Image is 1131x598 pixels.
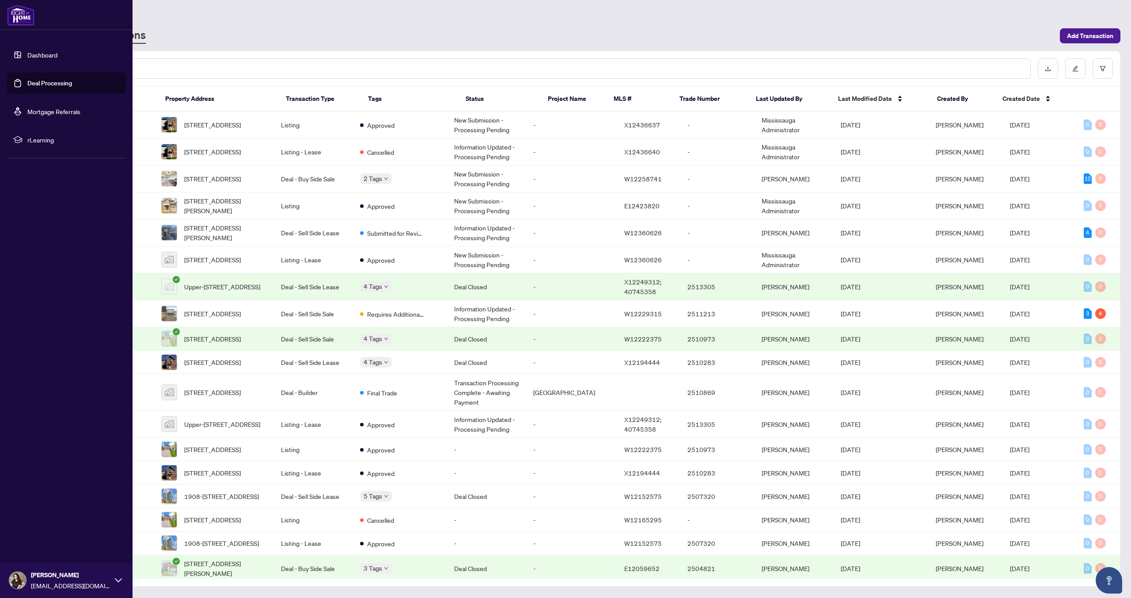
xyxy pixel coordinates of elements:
[184,491,259,501] span: 1908-[STREET_ADDRESS]
[755,327,834,351] td: [PERSON_NAME]
[184,419,260,429] span: Upper-[STREET_ADDRESS]
[367,228,425,238] span: Submitted for Review
[680,532,754,555] td: 2507320
[367,468,395,478] span: Approved
[447,374,526,411] td: Transaction Processing Complete - Awaiting Payment
[1065,58,1085,79] button: edit
[995,87,1072,111] th: Created Date
[1084,444,1092,455] div: 0
[1084,200,1092,211] div: 0
[162,355,177,370] img: thumbnail-img
[1084,146,1092,157] div: 0
[7,4,34,26] img: logo
[526,532,617,555] td: -
[384,176,388,181] span: down
[447,327,526,351] td: Deal Closed
[755,138,834,165] td: Mississauga Administrator
[184,387,241,397] span: [STREET_ADDRESS]
[447,461,526,485] td: -
[526,273,617,300] td: -
[1084,119,1092,130] div: 0
[624,516,662,524] span: W12165295
[447,351,526,374] td: Deal Closed
[755,219,834,246] td: [PERSON_NAME]
[841,229,860,237] span: [DATE]
[624,278,661,295] span: X12249312; 40745358
[755,165,834,192] td: [PERSON_NAME]
[1010,229,1029,237] span: [DATE]
[936,256,983,264] span: [PERSON_NAME]
[184,559,267,578] span: [STREET_ADDRESS][PERSON_NAME]
[624,310,662,318] span: W12229315
[9,572,26,589] img: Profile Icon
[1100,65,1106,72] span: filter
[1084,357,1092,368] div: 0
[841,121,860,129] span: [DATE]
[841,148,860,156] span: [DATE]
[936,335,983,343] span: [PERSON_NAME]
[1010,564,1029,572] span: [DATE]
[1095,254,1106,265] div: 0
[1010,516,1029,524] span: [DATE]
[841,335,860,343] span: [DATE]
[1010,539,1029,547] span: [DATE]
[1095,357,1106,368] div: 0
[831,87,930,111] th: Last Modified Date
[364,491,382,501] span: 5 Tags
[526,438,617,461] td: -
[162,225,177,240] img: thumbnail-img
[184,309,241,318] span: [STREET_ADDRESS]
[447,438,526,461] td: -
[841,358,860,366] span: [DATE]
[680,165,754,192] td: -
[274,192,353,219] td: Listing
[1010,175,1029,183] span: [DATE]
[1095,227,1106,238] div: 0
[27,51,57,59] a: Dashboard
[680,485,754,508] td: 2507320
[624,539,662,547] span: W12152575
[367,147,394,157] span: Cancelled
[1084,173,1092,184] div: 12
[367,120,395,130] span: Approved
[1095,538,1106,548] div: 0
[447,165,526,192] td: New Submission - Processing Pending
[274,555,353,582] td: Deal - Buy Side Sale
[1084,563,1092,574] div: 0
[755,300,834,327] td: [PERSON_NAME]
[936,310,983,318] span: [PERSON_NAME]
[184,223,267,242] span: [STREET_ADDRESS][PERSON_NAME]
[162,512,177,527] img: thumbnail-img
[526,485,617,508] td: -
[447,532,526,555] td: -
[447,111,526,138] td: New Submission - Processing Pending
[274,246,353,273] td: Listing - Lease
[447,555,526,582] td: Deal Closed
[1010,492,1029,500] span: [DATE]
[384,494,388,498] span: down
[841,310,860,318] span: [DATE]
[680,327,754,351] td: 2510973
[841,539,860,547] span: [DATE]
[936,229,983,237] span: [PERSON_NAME]
[755,192,834,219] td: Mississauga Administrator
[184,538,259,548] span: 1908-[STREET_ADDRESS]
[1084,468,1092,478] div: 0
[162,279,177,294] img: thumbnail-img
[364,333,382,344] span: 4 Tags
[936,358,983,366] span: [PERSON_NAME]
[162,331,177,346] img: thumbnail-img
[1084,419,1092,429] div: 0
[162,385,177,400] img: thumbnail-img
[367,255,395,265] span: Approved
[841,564,860,572] span: [DATE]
[274,273,353,300] td: Deal - Sell Side Lease
[162,465,177,480] img: thumbnail-img
[936,492,983,500] span: [PERSON_NAME]
[526,192,617,219] td: -
[274,485,353,508] td: Deal - Sell Side Lease
[936,121,983,129] span: [PERSON_NAME]
[162,117,177,132] img: thumbnail-img
[841,469,860,477] span: [DATE]
[1084,254,1092,265] div: 0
